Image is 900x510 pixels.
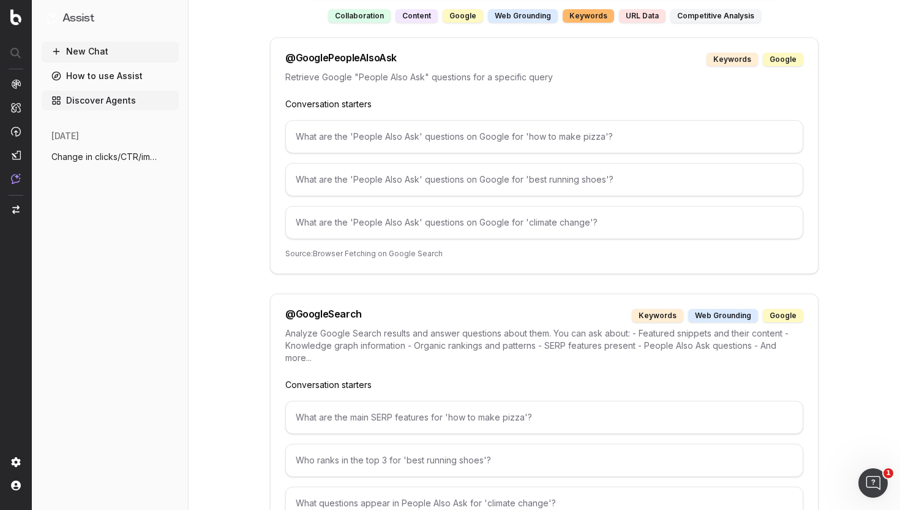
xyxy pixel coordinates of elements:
div: Who ranks in the top 3 for 'best running shoes'? [285,444,803,477]
div: @ GooglePeopleAlsoAsk [285,53,397,66]
div: google [763,53,803,66]
img: Studio [11,150,21,160]
p: Retrieve Google "People Also Ask" questions for a specific query [285,71,803,83]
img: Setting [11,457,21,467]
p: Analyze Google Search results and answer questions about them. You can ask about: - Featured snip... [285,327,803,364]
a: Discover Agents [42,91,179,110]
div: What are the 'People Also Ask' questions on Google for 'climate change'? [285,206,803,239]
img: Botify logo [10,9,21,25]
iframe: Intercom live chat [858,468,888,498]
div: keywords [563,9,614,23]
span: 1 [883,468,893,478]
p: Source: Browser Fetching on Google Search [285,249,803,259]
div: content [396,9,438,23]
button: New Chat [42,42,179,61]
div: @ GoogleSearch [285,309,362,322]
img: Assist [11,173,21,184]
div: What are the main SERP features for 'how to make pizza'? [285,401,803,434]
div: web grounding [688,309,758,322]
img: My account [11,481,21,490]
div: What are the 'People Also Ask' questions on Google for 'how to make pizza'? [285,120,803,153]
button: Change in clicks/CTR/impressions over la [42,147,179,167]
button: Assist [47,10,174,27]
a: How to use Assist [42,66,179,86]
div: google [763,309,803,322]
div: competitive analysis [670,9,761,23]
h1: Assist [62,10,94,27]
div: URL data [619,9,666,23]
img: Activation [11,126,21,137]
div: google [443,9,483,23]
div: collaboration [328,9,391,23]
span: [DATE] [51,130,79,142]
div: keywords [707,53,758,66]
div: web grounding [488,9,558,23]
div: keywords [632,309,683,322]
span: Change in clicks/CTR/impressions over la [51,151,159,163]
p: Conversation starters [285,98,803,110]
img: Switch project [12,205,20,214]
div: What are the 'People Also Ask' questions on Google for 'best running shoes'? [285,163,803,196]
p: Conversation starters [285,379,803,391]
img: Assist [47,12,58,24]
img: Analytics [11,79,21,89]
img: Intelligence [11,102,21,113]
